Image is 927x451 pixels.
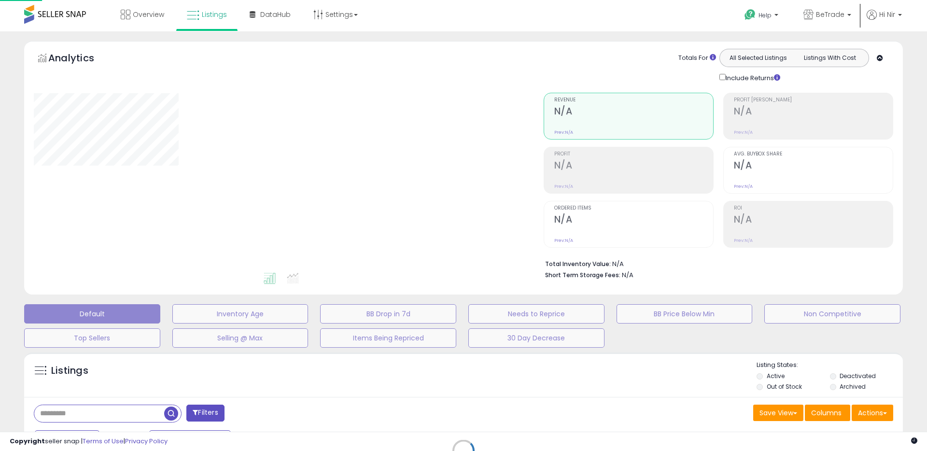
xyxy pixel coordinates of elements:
span: Profit [PERSON_NAME] [734,98,893,103]
span: Revenue [554,98,713,103]
button: Default [24,304,160,324]
button: Listings With Cost [794,52,866,64]
button: All Selected Listings [722,52,794,64]
h2: N/A [554,160,713,173]
small: Prev: N/A [554,129,573,135]
i: Get Help [744,9,756,21]
button: Selling @ Max [172,328,309,348]
span: DataHub [260,10,291,19]
span: Listings [202,10,227,19]
h2: N/A [554,106,713,119]
span: Ordered Items [554,206,713,211]
button: 30 Day Decrease [468,328,604,348]
span: Overview [133,10,164,19]
small: Prev: N/A [734,238,753,243]
button: BB Drop in 7d [320,304,456,324]
span: N/A [622,270,633,280]
h5: Analytics [48,51,113,67]
button: BB Price Below Min [617,304,753,324]
b: Total Inventory Value: [545,260,611,268]
small: Prev: N/A [734,129,753,135]
button: Inventory Age [172,304,309,324]
h2: N/A [734,106,893,119]
div: Include Returns [712,72,792,83]
h2: N/A [554,214,713,227]
div: seller snap | | [10,437,168,446]
button: Items Being Repriced [320,328,456,348]
span: ROI [734,206,893,211]
a: Hi Nir [867,10,902,31]
h2: N/A [734,160,893,173]
small: Prev: N/A [734,183,753,189]
strong: Copyright [10,437,45,446]
button: Needs to Reprice [468,304,604,324]
button: Top Sellers [24,328,160,348]
small: Prev: N/A [554,183,573,189]
small: Prev: N/A [554,238,573,243]
button: Non Competitive [764,304,900,324]
span: Profit [554,152,713,157]
span: Avg. Buybox Share [734,152,893,157]
span: Hi Nir [879,10,895,19]
div: Totals For [678,54,716,63]
b: Short Term Storage Fees: [545,271,620,279]
h2: N/A [734,214,893,227]
a: Help [737,1,788,31]
span: Help [758,11,772,19]
span: BeTrade [816,10,844,19]
li: N/A [545,257,886,269]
